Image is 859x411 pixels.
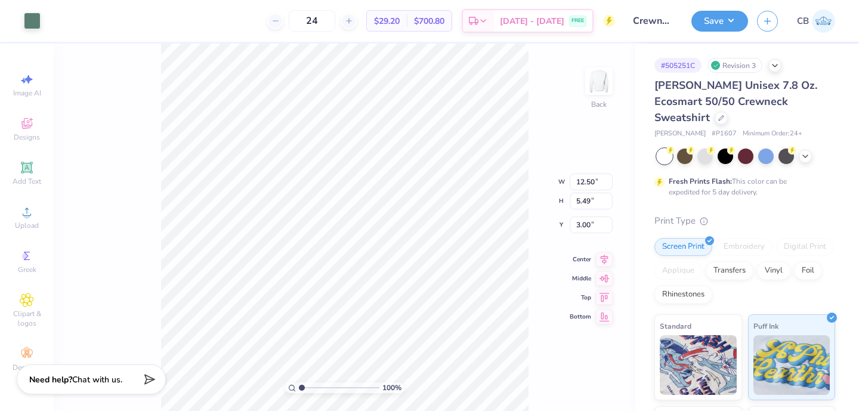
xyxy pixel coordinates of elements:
[414,15,444,27] span: $700.80
[15,221,39,230] span: Upload
[29,374,72,385] strong: Need help?
[654,262,702,280] div: Applique
[72,374,122,385] span: Chat with us.
[660,320,691,332] span: Standard
[6,309,48,328] span: Clipart & logos
[812,10,835,33] img: Caroline Beach
[14,132,40,142] span: Designs
[624,9,682,33] input: Untitled Design
[13,363,41,372] span: Decorate
[716,238,773,256] div: Embroidery
[660,335,737,395] img: Standard
[382,382,401,393] span: 100 %
[654,214,835,228] div: Print Type
[753,335,830,395] img: Puff Ink
[570,293,591,302] span: Top
[691,11,748,32] button: Save
[587,69,611,93] img: Back
[654,286,712,304] div: Rhinestones
[570,255,591,264] span: Center
[707,58,762,73] div: Revision 3
[18,265,36,274] span: Greek
[654,129,706,139] span: [PERSON_NAME]
[669,177,732,186] strong: Fresh Prints Flash:
[706,262,753,280] div: Transfers
[776,238,834,256] div: Digital Print
[289,10,335,32] input: – –
[13,88,41,98] span: Image AI
[669,176,815,197] div: This color can be expedited for 5 day delivery.
[743,129,802,139] span: Minimum Order: 24 +
[797,10,835,33] a: CB
[797,14,809,28] span: CB
[500,15,564,27] span: [DATE] - [DATE]
[570,313,591,321] span: Bottom
[654,238,712,256] div: Screen Print
[712,129,737,139] span: # P1607
[591,99,607,110] div: Back
[654,78,817,125] span: [PERSON_NAME] Unisex 7.8 Oz. Ecosmart 50/50 Crewneck Sweatshirt
[794,262,822,280] div: Foil
[374,15,400,27] span: $29.20
[571,17,584,25] span: FREE
[654,58,702,73] div: # 505251C
[13,177,41,186] span: Add Text
[753,320,778,332] span: Puff Ink
[570,274,591,283] span: Middle
[757,262,790,280] div: Vinyl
